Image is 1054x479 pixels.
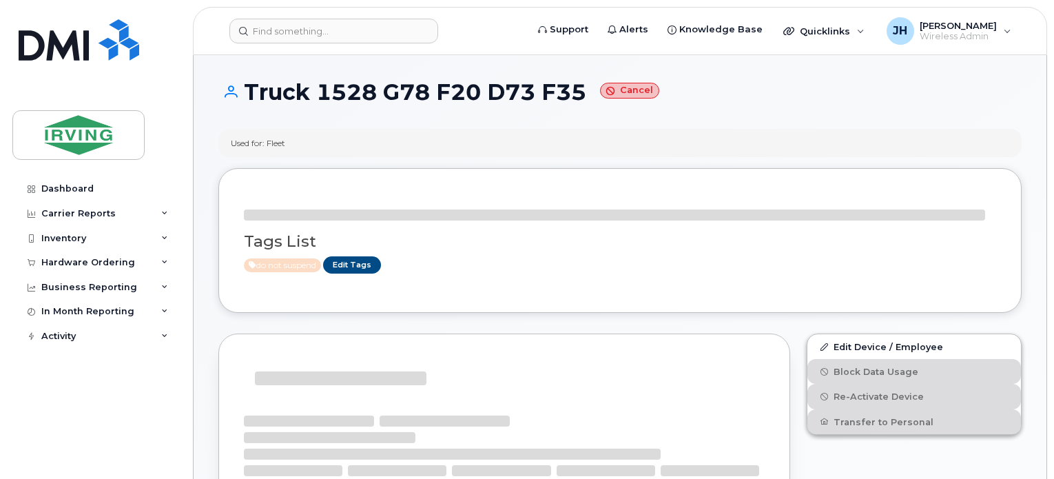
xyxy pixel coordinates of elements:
h1: Truck 1528 G78 F20 D73 F35 [218,80,1022,104]
span: Active [244,258,321,272]
button: Re-Activate Device [807,384,1021,409]
h3: Tags List [244,233,996,250]
button: Transfer to Personal [807,409,1021,434]
button: Block Data Usage [807,359,1021,384]
small: Cancel [600,83,659,99]
a: Edit Tags [323,256,381,274]
a: Edit Device / Employee [807,334,1021,359]
div: Used for: Fleet [231,137,285,149]
span: Re-Activate Device [834,391,924,402]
